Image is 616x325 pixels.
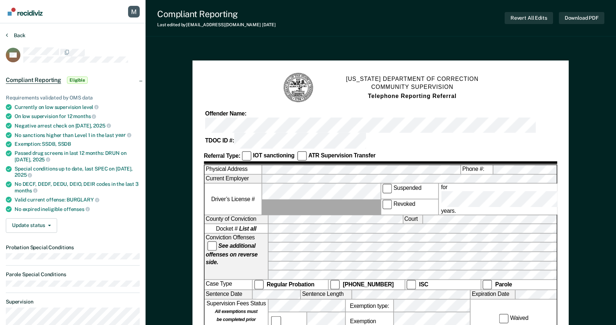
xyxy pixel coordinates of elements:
[346,75,478,101] h1: [US_STATE] DEPARTMENT OF CORRECTION COMMUNITY SUPERVISION
[82,104,99,110] span: level
[204,215,268,224] label: County of Conviction
[301,290,351,299] label: Sentence Length
[204,165,262,174] label: Physical Address
[58,141,71,147] span: SSDB
[6,77,61,84] span: Compliant Reporting
[368,93,457,99] strong: Telephone Reporting Referral
[6,218,57,233] button: Update status
[207,241,217,251] input: See additional offenses on reverse side.
[343,281,394,287] strong: [PHONE_NUMBER]
[267,281,314,287] strong: Regular Probation
[204,184,262,215] label: Driver’s License #
[216,225,257,232] span: Docket #
[406,280,416,290] input: ISC
[381,199,438,214] label: Revoked
[498,314,530,324] label: Waived
[239,226,257,232] strong: List all
[15,181,140,193] div: No DECF, DEDF, DEDU, DEIO, DEIR codes in the last 3
[253,152,294,158] strong: IOT sanctioning
[242,151,251,161] input: IOT sanctioning
[8,8,43,16] img: Recidiviz
[309,152,376,158] strong: ATR Supervision Transfer
[262,22,276,27] span: [DATE]
[559,12,604,24] button: Download PDF
[440,184,574,215] label: for years.
[206,243,258,266] strong: See additional offenses on reverse side.
[499,314,509,324] input: Waived
[204,234,268,279] div: Conviction Offenses
[382,184,392,194] input: Suspended
[461,165,493,174] label: Phone #:
[254,280,264,290] input: Regular Probation
[204,175,262,183] label: Current Employer
[381,184,438,199] label: Suspended
[441,191,573,207] input: for years.
[330,280,340,290] input: [PHONE_NUMBER]
[205,138,234,144] strong: TDOC ID #:
[15,113,140,120] div: On low supervision for 12
[403,215,422,224] label: Court
[33,157,50,162] span: 2025
[382,199,392,209] input: Revoked
[205,111,247,117] strong: Offender Name:
[346,299,394,312] label: Exemption type:
[67,197,99,203] span: BURGLARY
[15,172,32,178] span: 2025
[297,151,307,161] input: ATR Supervision Transfer
[15,188,37,193] span: months
[15,141,140,147] div: Exemption: SSDB,
[505,12,553,24] button: Revert All Edits
[6,95,140,101] div: Requirements validated by OMS data
[6,32,25,39] button: Back
[93,123,111,129] span: 2025
[204,280,252,290] div: Case Type
[157,22,276,27] div: Last edited by [EMAIL_ADDRESS][DOMAIN_NAME]
[67,77,88,84] span: Eligible
[6,271,140,278] dt: Parole Special Conditions
[15,206,140,212] div: No expired ineligible
[15,150,140,162] div: Passed drug screens in last 12 months: DRUN on [DATE],
[15,196,140,203] div: Valid current offense:
[157,9,276,19] div: Compliant Reporting
[15,132,140,138] div: No sanctions higher than Level 1 in the last
[73,113,96,119] span: months
[470,290,515,299] label: Expiration Date
[115,132,131,138] span: year
[419,281,428,287] strong: ISC
[204,152,241,158] strong: Referral Type:
[283,72,314,104] img: TN Seal
[64,206,90,212] span: offenses
[128,6,140,17] button: Profile dropdown button
[15,122,140,129] div: Negative arrest check on [DATE],
[204,290,252,299] label: Sentence Date
[6,299,140,305] dt: Supervision
[15,166,140,178] div: Special conditions up to date, last SPEC on [DATE],
[482,280,492,290] input: Parole
[495,281,512,287] strong: Parole
[6,244,140,251] dt: Probation Special Conditions
[15,104,140,110] div: Currently on low supervision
